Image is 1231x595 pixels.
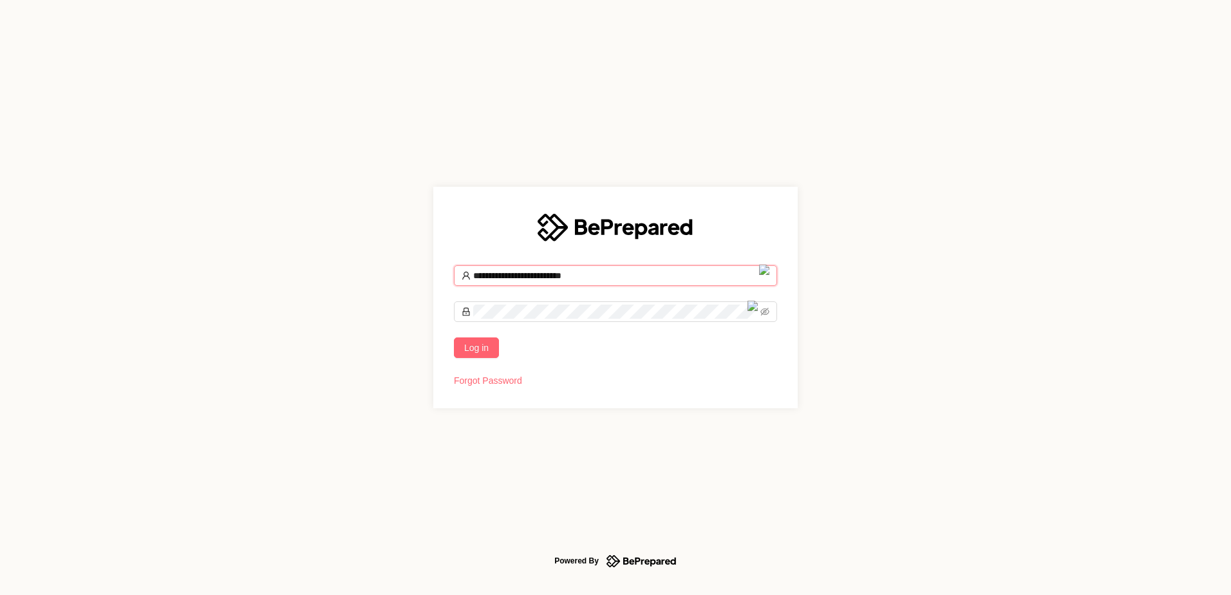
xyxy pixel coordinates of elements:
[760,307,769,316] span: eye-invisible
[464,341,489,355] span: Log in
[454,337,499,358] button: Log in
[462,307,471,316] span: lock
[554,553,599,569] div: Powered By
[462,271,471,280] span: user
[454,375,522,386] a: Forgot Password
